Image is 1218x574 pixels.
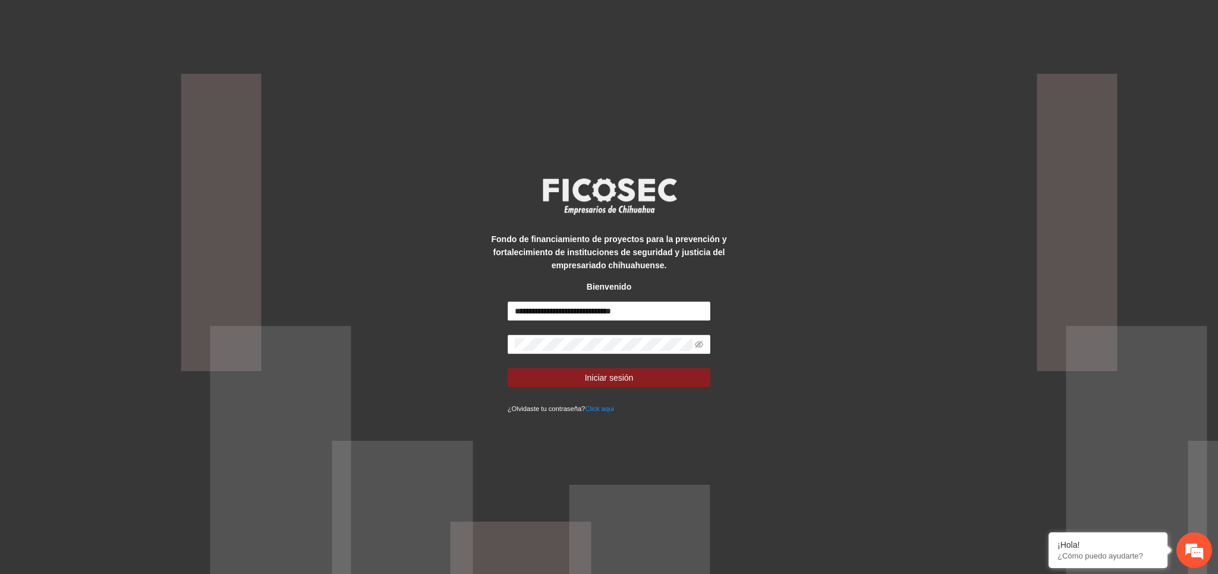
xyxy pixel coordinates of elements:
img: logo [535,174,684,218]
strong: Bienvenido [587,282,631,291]
button: Iniciar sesión [508,368,711,387]
small: ¿Olvidaste tu contraseña? [508,405,614,412]
p: ¿Cómo puedo ayudarte? [1058,551,1159,560]
span: Iniciar sesión [585,371,634,384]
div: ¡Hola! [1058,540,1159,550]
span: eye-invisible [695,340,703,349]
strong: Fondo de financiamiento de proyectos para la prevención y fortalecimiento de instituciones de seg... [492,234,727,270]
a: Click aqui [585,405,614,412]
